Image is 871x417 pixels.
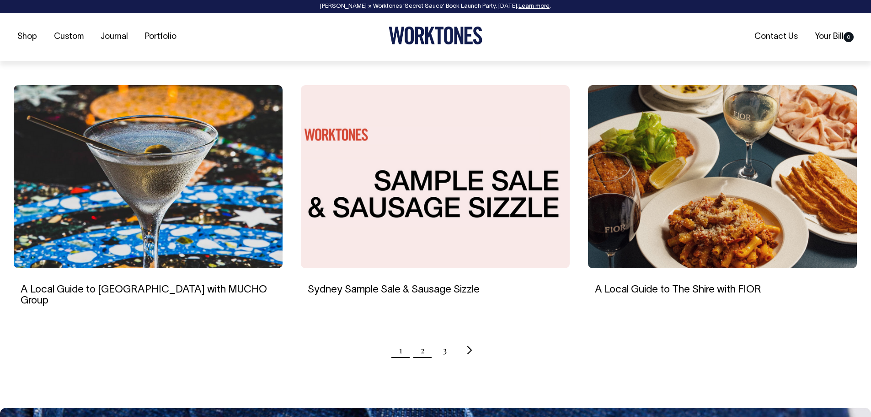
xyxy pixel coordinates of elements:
[14,339,857,362] nav: Pagination
[14,85,283,268] img: A Local Guide to Inner City Sydney with MUCHO Group
[465,339,472,362] a: Next page
[588,85,857,268] img: A Local Guide to The Shire with FIOR
[844,32,854,42] span: 0
[308,285,480,294] a: Sydney Sample Sale & Sausage Sizzle
[751,29,802,44] a: Contact Us
[811,29,857,44] a: Your Bill0
[141,29,180,44] a: Portfolio
[443,339,447,362] a: Page 3
[301,85,570,268] img: Sydney Sample Sale & Sausage Sizzle
[21,285,267,305] a: A Local Guide to [GEOGRAPHIC_DATA] with MUCHO Group
[399,339,402,362] span: Page 1
[9,3,862,10] div: [PERSON_NAME] × Worktones ‘Secret Sauce’ Book Launch Party, [DATE]. .
[50,29,87,44] a: Custom
[595,285,761,294] a: A Local Guide to The Shire with FIOR
[518,4,550,9] a: Learn more
[14,29,41,44] a: Shop
[421,339,425,362] a: Page 2
[97,29,132,44] a: Journal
